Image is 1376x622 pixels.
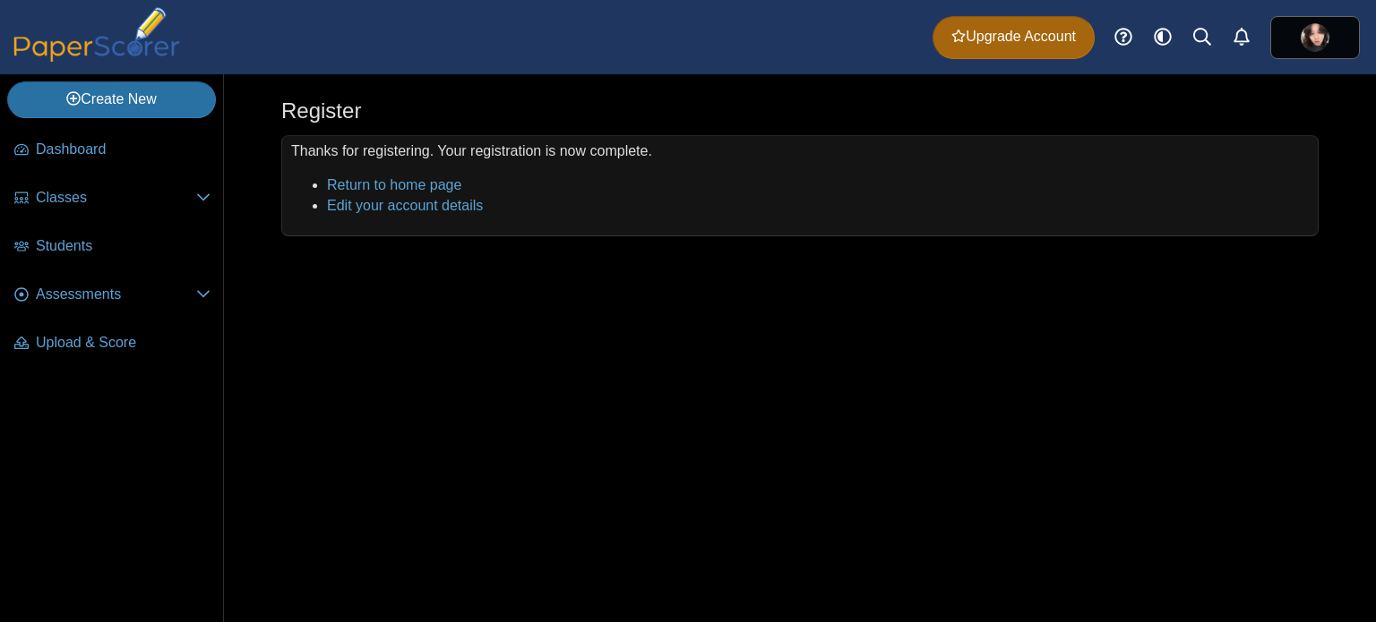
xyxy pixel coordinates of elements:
a: Upgrade Account [933,16,1095,59]
a: Create New [7,81,216,117]
a: ps.AhgmnTCHGUIz4gos [1270,16,1360,59]
img: PaperScorer [7,7,186,62]
a: Upload & Score [7,322,218,365]
span: Fart Face [1301,23,1329,52]
span: Classes [36,188,196,208]
span: Assessments [36,285,196,304]
span: Students [36,236,211,256]
div: Thanks for registering. Your registration is now complete. [281,135,1319,236]
a: Dashboard [7,129,218,172]
a: Alerts [1222,18,1261,57]
a: Classes [7,177,218,220]
a: Students [7,226,218,268]
span: Upload & Score [36,333,211,353]
h1: Register [281,96,361,126]
span: Upgrade Account [951,27,1076,47]
span: Dashboard [36,140,211,159]
img: ps.AhgmnTCHGUIz4gos [1301,23,1329,52]
a: Assessments [7,274,218,317]
a: Return to home page [327,177,461,192]
a: PaperScorer [7,49,186,64]
a: Edit your account details [327,198,483,213]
